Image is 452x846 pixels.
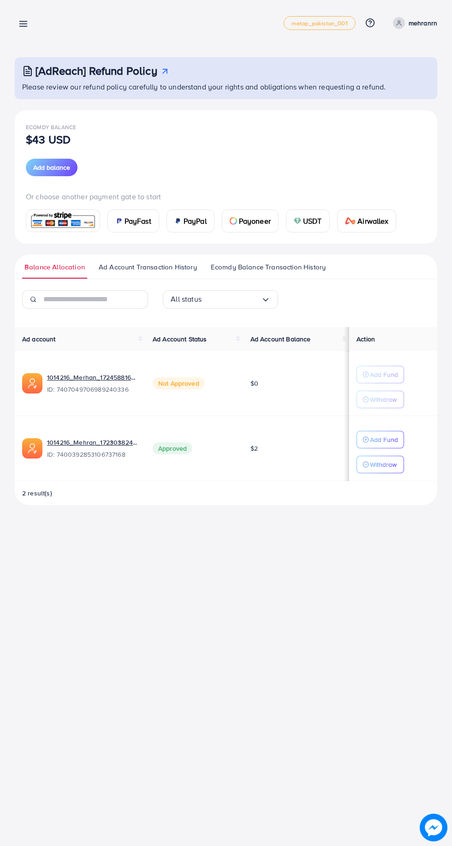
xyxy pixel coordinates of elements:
span: Ad Account Transaction History [99,262,197,272]
p: Withdraw [370,459,397,470]
p: Please review our refund policy carefully to understand your rights and obligations when requesti... [22,81,432,92]
span: Airwallex [357,215,388,226]
img: image [421,815,446,840]
p: $43 USD [26,134,71,145]
div: <span class='underline'>1014216_Mehran_1723038241071</span></br>7400392853106737168 [47,438,138,459]
button: Add Fund [357,366,404,383]
span: Ecomdy Balance Transaction History [211,262,326,272]
span: $0 [250,379,258,388]
img: card [345,217,356,225]
span: ID: 7400392853106737168 [47,450,138,459]
button: Add balance [26,159,77,176]
a: 1014216_Merhan_1724588164299 [47,373,138,382]
button: Withdraw [357,456,404,473]
span: Balance Allocation [24,262,85,272]
span: Add balance [33,163,70,172]
span: PayFast [125,215,151,226]
img: ic-ads-acc.e4c84228.svg [22,373,42,393]
a: metap_pakistan_001 [284,16,356,30]
button: Withdraw [357,391,404,408]
a: cardPayPal [167,209,214,232]
span: PayPal [184,215,207,226]
p: mehranrn [409,18,437,29]
h3: [AdReach] Refund Policy [36,64,157,77]
p: Withdraw [370,394,397,405]
input: Search for option [202,292,261,306]
p: Add Fund [370,434,398,445]
span: Ad Account Status [153,334,207,344]
span: USDT [303,215,322,226]
a: mehranrn [389,17,437,29]
span: Action [357,334,375,344]
span: Payoneer [239,215,271,226]
img: card [174,217,182,225]
span: ID: 7407049706989240336 [47,385,138,394]
span: Ad Account Balance [250,334,311,344]
div: Search for option [163,290,278,309]
img: card [230,217,237,225]
img: ic-ads-acc.e4c84228.svg [22,438,42,459]
img: card [115,217,123,225]
a: 1014216_Mehran_1723038241071 [47,438,138,447]
span: All status [171,292,202,306]
span: $2 [250,444,258,453]
a: card [26,209,100,232]
span: metap_pakistan_001 [291,20,348,26]
span: Ad account [22,334,56,344]
p: Or choose another payment gate to start [26,191,426,202]
a: cardUSDT [286,209,330,232]
span: Ecomdy Balance [26,123,76,131]
div: <span class='underline'>1014216_Merhan_1724588164299</span></br>7407049706989240336 [47,373,138,394]
p: Add Fund [370,369,398,380]
a: cardPayFast [107,209,159,232]
a: cardPayoneer [222,209,279,232]
span: 2 result(s) [22,489,52,498]
span: Not Approved [153,377,205,389]
img: card [29,211,97,231]
span: Approved [153,442,192,454]
button: Add Fund [357,431,404,448]
img: card [294,217,301,225]
a: cardAirwallex [337,209,396,232]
